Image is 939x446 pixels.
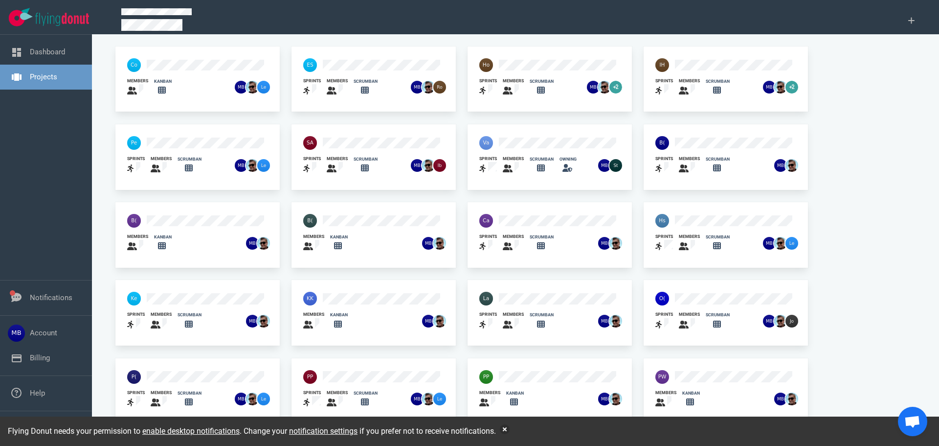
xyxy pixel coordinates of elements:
[354,390,378,397] div: scrumban
[479,370,493,384] img: 40
[479,136,493,150] img: 40
[785,315,798,328] img: 26
[433,81,446,94] img: 26
[679,234,700,240] div: members
[127,156,145,175] a: sprints
[422,81,435,94] img: 26
[679,234,700,253] a: members
[151,311,172,330] a: members
[151,156,172,175] a: members
[506,390,524,397] div: kanban
[774,393,787,405] img: 26
[479,156,497,175] a: sprints
[655,370,669,384] img: 40
[655,78,673,84] div: sprints
[303,370,317,384] img: 40
[422,315,435,328] img: 26
[598,81,611,94] img: 26
[151,156,172,162] div: members
[151,390,172,396] div: members
[774,159,787,172] img: 26
[235,81,247,94] img: 26
[679,156,700,162] div: members
[246,393,259,405] img: 26
[655,390,676,396] div: members
[679,311,700,318] div: members
[127,78,148,97] a: members
[151,311,172,318] div: members
[503,234,524,253] a: members
[246,237,259,250] img: 26
[257,159,270,172] img: 26
[330,312,348,318] div: kanban
[178,156,201,163] div: scrumban
[30,329,57,337] a: Account
[303,234,324,253] a: members
[609,237,622,250] img: 26
[479,390,500,396] div: members
[655,234,673,253] a: sprints
[503,156,524,175] a: members
[503,78,524,97] a: members
[257,315,270,328] img: 26
[127,58,141,72] img: 40
[433,159,446,172] img: 26
[503,156,524,162] div: members
[151,390,172,409] a: members
[774,237,787,250] img: 26
[303,136,317,150] img: 40
[706,234,730,240] div: scrumban
[655,136,669,150] img: 40
[785,237,798,250] img: 26
[479,390,500,409] a: members
[303,58,317,72] img: 40
[530,312,554,318] div: scrumban
[178,312,201,318] div: scrumban
[30,389,45,398] a: Help
[655,390,676,409] a: members
[327,78,348,84] div: members
[246,159,259,172] img: 26
[479,292,493,305] img: 40
[785,393,798,405] img: 26
[655,58,669,72] img: 40
[30,353,50,362] a: Billing
[679,156,700,175] a: members
[763,315,776,328] img: 26
[559,156,577,163] div: owning
[303,311,324,330] a: members
[327,78,348,97] a: members
[303,311,324,318] div: members
[127,234,148,240] div: members
[303,390,321,396] div: sprints
[763,237,776,250] img: 26
[655,156,673,162] div: sprints
[655,292,669,305] img: 40
[235,159,247,172] img: 26
[479,234,497,240] div: sprints
[303,156,321,162] div: sprints
[587,81,600,94] img: 26
[503,311,524,318] div: members
[503,311,524,330] a: members
[411,159,424,172] img: 26
[530,156,554,163] div: scrumban
[774,315,787,328] img: 26
[127,390,145,409] a: sprints
[289,426,358,436] a: notification settings
[789,84,794,90] text: +2
[303,78,321,97] a: sprints
[479,156,497,162] div: sprints
[706,312,730,318] div: scrumban
[246,81,259,94] img: 26
[303,214,317,228] img: 40
[127,234,148,253] a: members
[127,311,145,330] a: sprints
[433,237,446,250] img: 26
[609,393,622,405] img: 26
[327,390,348,409] a: members
[655,311,673,330] a: sprints
[479,78,497,84] div: sprints
[706,156,730,163] div: scrumban
[479,311,497,318] div: sprints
